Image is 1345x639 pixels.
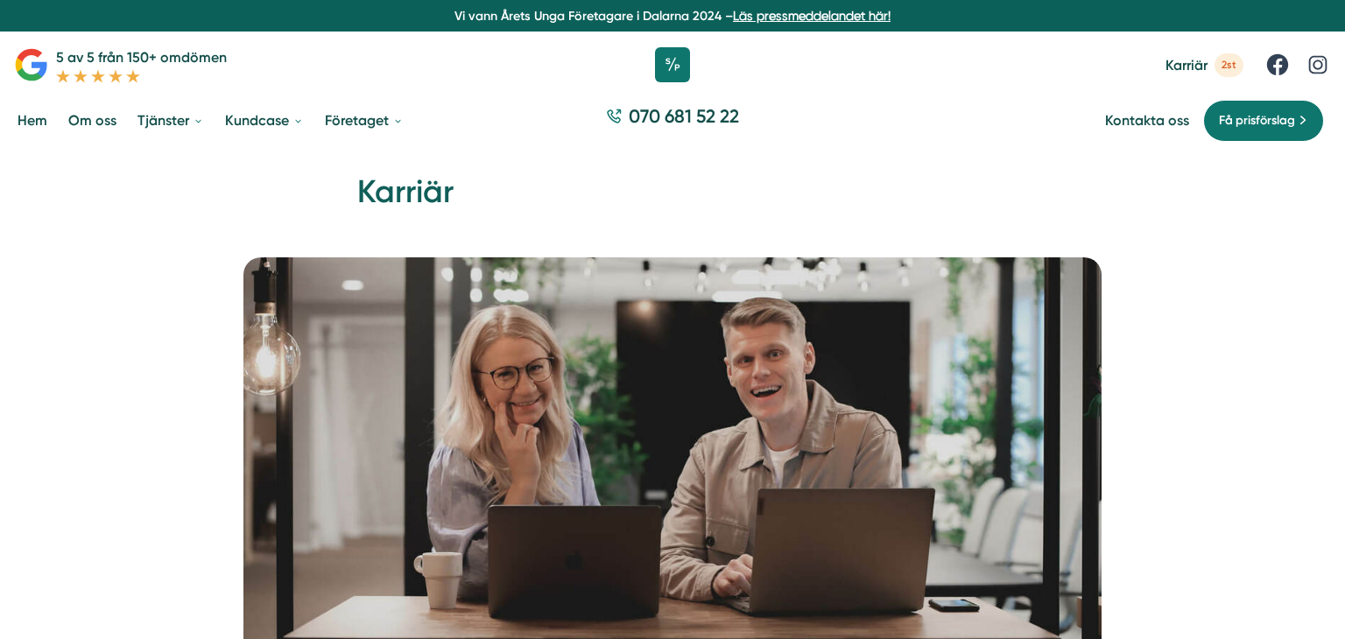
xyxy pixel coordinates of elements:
a: Kontakta oss [1105,112,1189,129]
a: Kundcase [222,98,307,143]
span: 2st [1215,53,1243,77]
a: Tjänster [134,98,208,143]
a: 070 681 52 22 [599,103,746,137]
a: Företaget [321,98,407,143]
p: Vi vann Årets Unga Företagare i Dalarna 2024 – [7,7,1338,25]
span: 070 681 52 22 [629,103,739,129]
a: Karriär 2st [1165,53,1243,77]
span: Få prisförslag [1219,111,1295,130]
a: Hem [14,98,51,143]
a: Få prisförslag [1203,100,1324,142]
h1: Karriär [357,171,988,228]
span: Karriär [1165,57,1208,74]
a: Om oss [65,98,120,143]
p: 5 av 5 från 150+ omdömen [56,46,227,68]
a: Läs pressmeddelandet här! [733,9,891,23]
